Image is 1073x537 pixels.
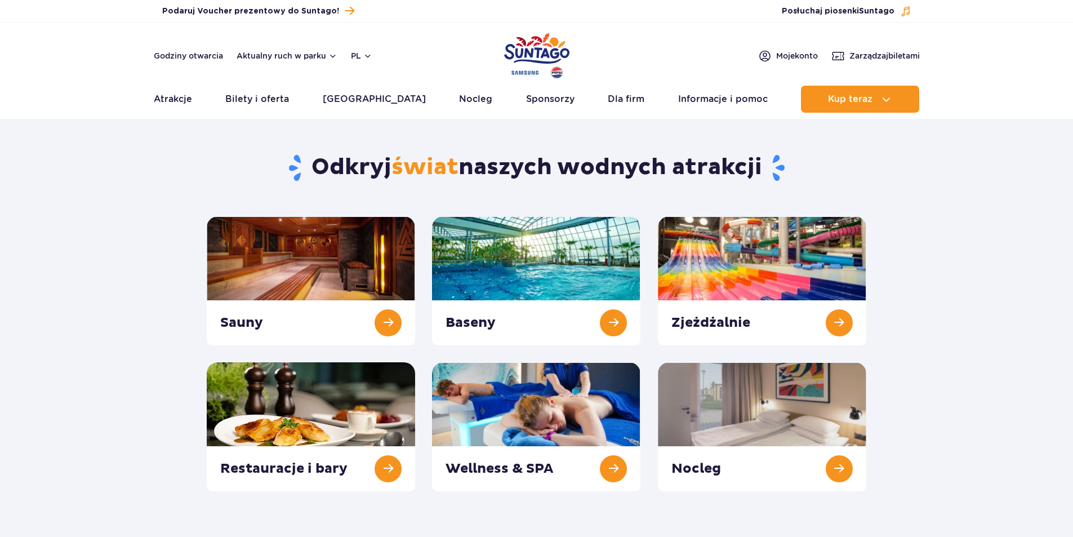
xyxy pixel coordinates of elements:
a: Bilety i oferta [225,86,289,113]
a: Park of Poland [504,28,569,80]
a: Informacje i pomoc [678,86,768,113]
span: Suntago [859,7,894,15]
button: Aktualny ruch w parku [237,51,337,60]
button: Kup teraz [801,86,919,113]
a: Zarządzajbiletami [831,49,920,63]
a: Atrakcje [154,86,192,113]
span: Posłuchaj piosenki [782,6,894,17]
a: Godziny otwarcia [154,50,223,61]
span: Kup teraz [828,94,872,104]
a: Podaruj Voucher prezentowy do Suntago! [162,3,354,19]
a: Dla firm [608,86,644,113]
span: Zarządzaj biletami [849,50,920,61]
span: Podaruj Voucher prezentowy do Suntago! [162,6,339,17]
a: Sponsorzy [526,86,575,113]
span: świat [391,153,458,181]
button: Posłuchaj piosenkiSuntago [782,6,911,17]
a: Nocleg [459,86,492,113]
h1: Odkryj naszych wodnych atrakcji [207,153,866,183]
a: Mojekonto [758,49,818,63]
a: [GEOGRAPHIC_DATA] [323,86,426,113]
span: Moje konto [776,50,818,61]
button: pl [351,50,372,61]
